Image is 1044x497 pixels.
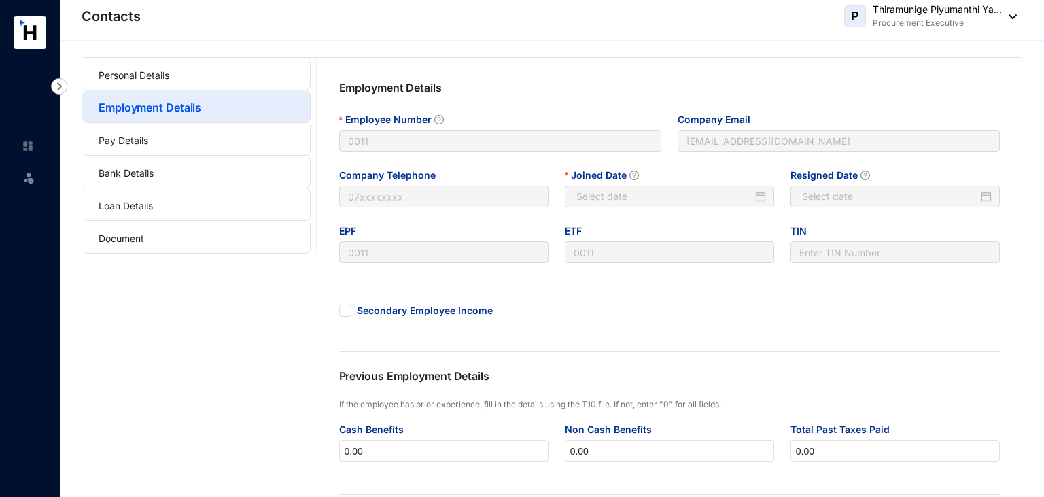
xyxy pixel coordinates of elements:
a: Personal Details [99,69,169,81]
a: Document [99,233,144,244]
label: EPF [339,224,366,239]
a: Employment Details [99,101,201,114]
img: dropdown-black.8e83cc76930a90b1a4fdb6d089b7bf3a.svg [1002,14,1017,19]
span: question-circle [860,171,870,180]
label: Company Telephone [339,168,445,183]
img: home-unselected.a29eae3204392db15eaf.svg [22,140,34,152]
input: Company Email [678,130,1000,152]
input: Non Cash Benefits [565,441,773,462]
p: Procurement Executive [873,16,1002,30]
label: ETF [565,224,591,239]
label: Employee Number [339,112,453,127]
label: Non Cash Benefits [565,422,661,437]
label: Company Email [678,112,760,127]
span: P [851,10,859,22]
p: Employment Details [339,80,669,112]
p: Thiramunige Piyumanthi Ya... [873,3,1002,16]
img: nav-icon-right.af6afadce00d159da59955279c43614e.svg [51,78,67,95]
input: Total Past Taxes Paid [791,441,999,462]
label: Resigned Date [790,168,880,183]
img: leave-unselected.2934df6273408c3f84d9.svg [22,171,35,184]
span: question-circle [629,171,639,180]
input: Employee Number [339,130,661,152]
span: question-circle [434,115,444,124]
input: EPF [339,241,549,263]
p: If the employee has prior experience, fill in the details using the T10 file. If not, enter "0" f... [339,398,1000,411]
input: Cash Benefits [340,441,548,462]
span: Secondary Employee Income [351,304,498,318]
a: Bank Details [99,167,154,179]
a: Pay Details [99,135,148,146]
input: ETF [565,241,774,263]
a: Loan Details [99,200,153,211]
label: Cash Benefits [339,422,413,437]
input: TIN [790,241,1000,263]
input: Company Telephone [339,186,549,207]
input: Joined Date [576,189,752,204]
input: Resigned Date [802,189,978,204]
label: TIN [790,224,816,239]
label: Total Past Taxes Paid [790,422,899,437]
p: Previous Employment Details [339,368,669,398]
label: Joined Date [565,168,648,183]
li: Home [11,133,43,160]
p: Contacts [82,7,141,26]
